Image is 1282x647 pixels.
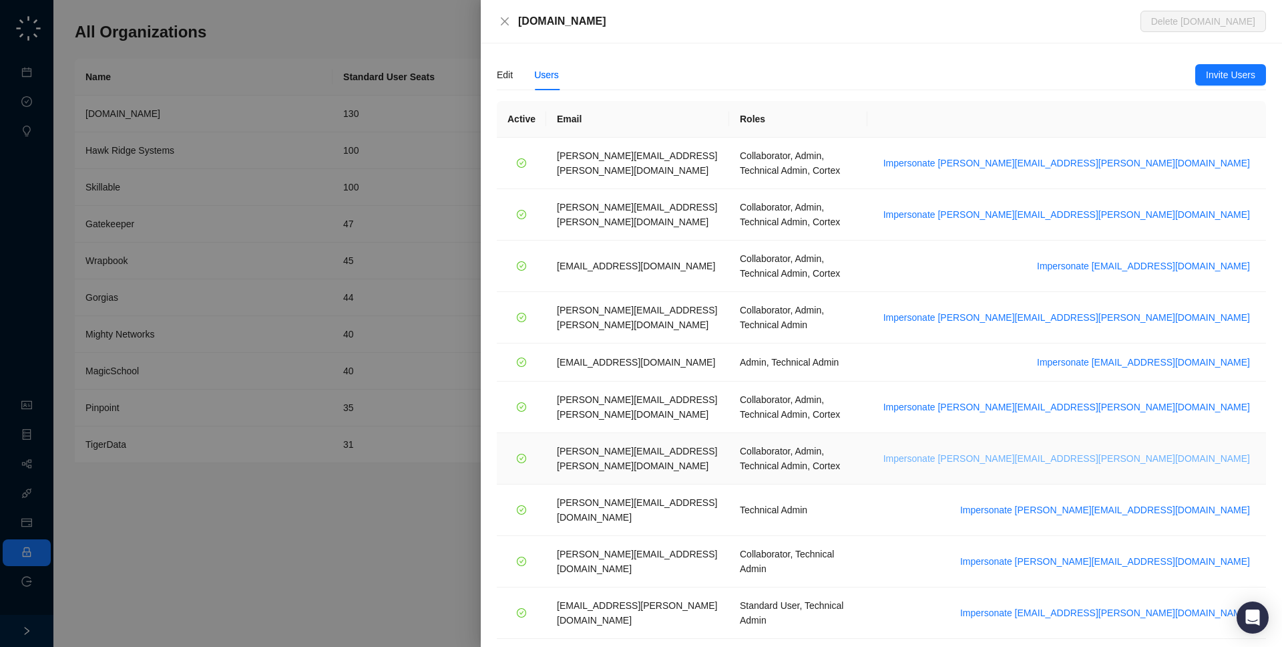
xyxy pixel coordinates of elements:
button: Impersonate [PERSON_NAME][EMAIL_ADDRESS][PERSON_NAME][DOMAIN_NAME] [878,450,1255,467]
td: Technical Admin [729,485,867,536]
td: Collaborator, Admin, Technical Admin, Cortex [729,138,867,189]
button: Impersonate [PERSON_NAME][EMAIL_ADDRESS][PERSON_NAME][DOMAIN_NAME] [878,155,1255,171]
span: [PERSON_NAME][EMAIL_ADDRESS][PERSON_NAME][DOMAIN_NAME] [557,150,717,176]
span: [EMAIL_ADDRESS][DOMAIN_NAME] [557,357,715,368]
span: check-circle [517,454,526,463]
span: [PERSON_NAME][EMAIL_ADDRESS][PERSON_NAME][DOMAIN_NAME] [557,202,717,227]
div: Edit [497,68,513,82]
span: [PERSON_NAME][EMAIL_ADDRESS][PERSON_NAME][DOMAIN_NAME] [557,394,717,420]
span: check-circle [517,358,526,367]
span: close [499,16,510,27]
span: [EMAIL_ADDRESS][PERSON_NAME][DOMAIN_NAME] [557,600,717,626]
span: Impersonate [PERSON_NAME][EMAIL_ADDRESS][PERSON_NAME][DOMAIN_NAME] [883,207,1250,222]
span: Impersonate [PERSON_NAME][EMAIL_ADDRESS][DOMAIN_NAME] [960,503,1250,517]
span: Impersonate [PERSON_NAME][EMAIL_ADDRESS][PERSON_NAME][DOMAIN_NAME] [883,156,1250,170]
button: Impersonate [EMAIL_ADDRESS][PERSON_NAME][DOMAIN_NAME] [955,605,1255,621]
button: Impersonate [PERSON_NAME][EMAIL_ADDRESS][PERSON_NAME][DOMAIN_NAME] [878,207,1255,223]
div: [DOMAIN_NAME] [518,13,1140,29]
span: Invite Users [1206,68,1255,82]
span: check-circle [517,608,526,618]
td: Collaborator, Admin, Technical Admin, Cortex [729,241,867,292]
button: Impersonate [EMAIL_ADDRESS][DOMAIN_NAME] [1032,258,1255,274]
div: Open Intercom Messenger [1237,602,1269,634]
span: check-circle [517,261,526,271]
button: Delete [DOMAIN_NAME] [1140,11,1266,32]
span: Impersonate [PERSON_NAME][EMAIL_ADDRESS][DOMAIN_NAME] [960,554,1250,569]
th: Email [546,101,729,138]
span: check-circle [517,210,526,219]
td: Standard User, Technical Admin [729,588,867,639]
span: Impersonate [EMAIL_ADDRESS][DOMAIN_NAME] [1037,259,1250,273]
button: Impersonate [EMAIL_ADDRESS][DOMAIN_NAME] [1032,354,1255,370]
span: [PERSON_NAME][EMAIL_ADDRESS][DOMAIN_NAME] [557,497,717,523]
button: Impersonate [PERSON_NAME][EMAIL_ADDRESS][DOMAIN_NAME] [955,502,1255,518]
td: Collaborator, Admin, Technical Admin, Cortex [729,433,867,485]
span: [PERSON_NAME][EMAIL_ADDRESS][PERSON_NAME][DOMAIN_NAME] [557,446,717,471]
span: check-circle [517,158,526,168]
button: Impersonate [PERSON_NAME][EMAIL_ADDRESS][PERSON_NAME][DOMAIN_NAME] [878,399,1255,415]
button: Impersonate [PERSON_NAME][EMAIL_ADDRESS][PERSON_NAME][DOMAIN_NAME] [878,309,1255,326]
span: Impersonate [PERSON_NAME][EMAIL_ADDRESS][PERSON_NAME][DOMAIN_NAME] [883,310,1250,325]
button: Close [497,13,513,29]
span: Impersonate [EMAIL_ADDRESS][DOMAIN_NAME] [1037,355,1250,370]
span: [PERSON_NAME][EMAIL_ADDRESS][PERSON_NAME][DOMAIN_NAME] [557,305,717,330]
span: check-circle [517,402,526,412]
td: Collaborator, Admin, Technical Admin [729,292,867,344]
div: Users [534,68,559,82]
span: [PERSON_NAME][EMAIL_ADDRESS][DOMAIN_NAME] [557,549,717,574]
span: [EMAIL_ADDRESS][DOMAIN_NAME] [557,261,715,271]
span: Impersonate [EMAIL_ADDRESS][PERSON_NAME][DOMAIN_NAME] [960,606,1250,620]
span: check-circle [517,313,526,322]
button: Invite Users [1195,64,1266,86]
td: Collaborator, Technical Admin [729,536,867,588]
th: Roles [729,101,867,138]
span: Impersonate [PERSON_NAME][EMAIL_ADDRESS][PERSON_NAME][DOMAIN_NAME] [883,451,1250,466]
span: check-circle [517,505,526,515]
td: Admin, Technical Admin [729,344,867,382]
td: Collaborator, Admin, Technical Admin, Cortex [729,382,867,433]
td: Collaborator, Admin, Technical Admin, Cortex [729,189,867,241]
th: Active [497,101,546,138]
span: check-circle [517,557,526,566]
button: Impersonate [PERSON_NAME][EMAIL_ADDRESS][DOMAIN_NAME] [955,553,1255,569]
span: Impersonate [PERSON_NAME][EMAIL_ADDRESS][PERSON_NAME][DOMAIN_NAME] [883,400,1250,414]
